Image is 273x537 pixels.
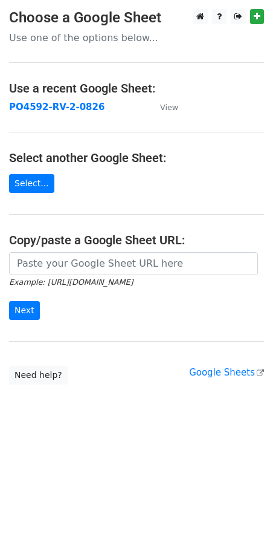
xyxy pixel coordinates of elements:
small: View [160,103,178,112]
h4: Select another Google Sheet: [9,151,264,165]
h4: Use a recent Google Sheet: [9,81,264,96]
p: Use one of the options below... [9,31,264,44]
a: PO4592-RV-2-0826 [9,102,104,112]
h4: Copy/paste a Google Sheet URL: [9,233,264,247]
a: Google Sheets [189,367,264,378]
input: Paste your Google Sheet URL here [9,252,258,275]
input: Next [9,301,40,320]
h3: Choose a Google Sheet [9,9,264,27]
a: Need help? [9,366,68,385]
a: Select... [9,174,54,193]
a: View [148,102,178,112]
small: Example: [URL][DOMAIN_NAME] [9,278,133,287]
